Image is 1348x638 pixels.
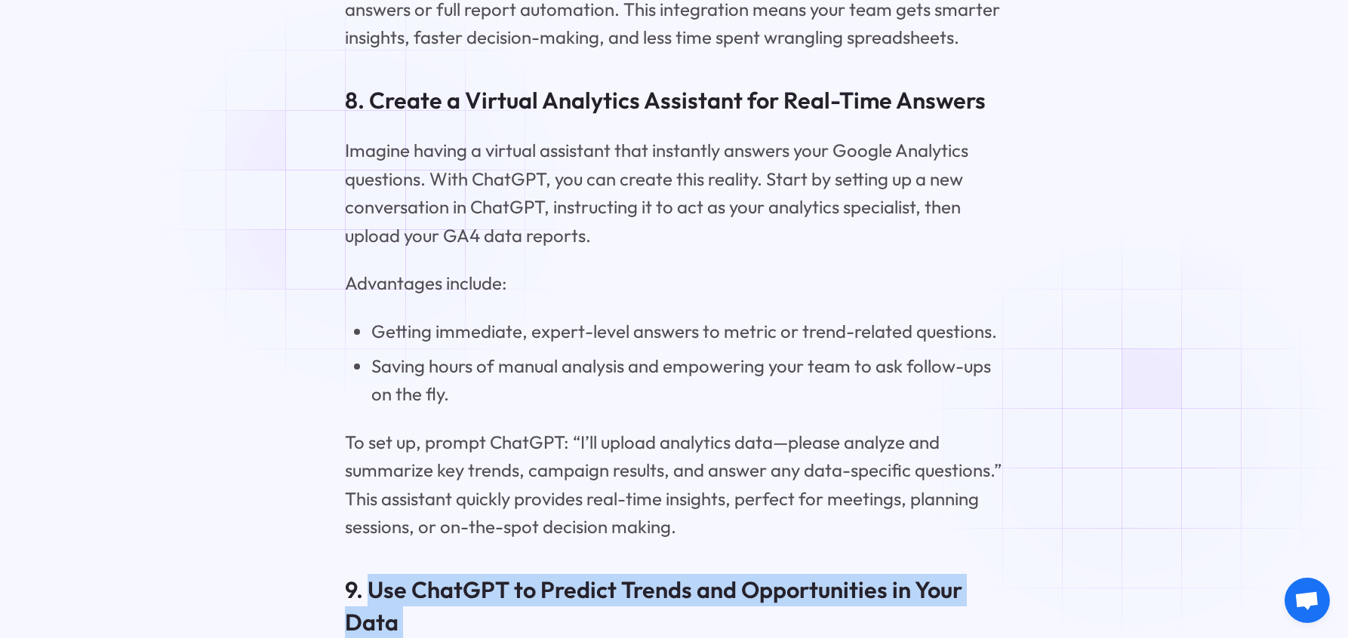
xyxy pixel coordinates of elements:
h3: 8. Create a Virtual Analytics Assistant for Real-Time Answers [345,84,1003,117]
p: To set up, prompt ChatGPT: “I’ll upload analytics data—please analyze and summarize key trends, c... [345,428,1003,541]
p: Advantages include: [345,269,1003,297]
li: Saving hours of manual analysis and empowering your team to ask follow-ups on the fly. [371,352,1003,409]
li: Getting immediate, expert-level answers to metric or trend-related questions. [371,317,1003,345]
p: Imagine having a virtual assistant that instantly answers your Google Analytics questions. With C... [345,136,1003,250]
h3: 9. Use ChatGPT to Predict Trends and Opportunities in Your Data [345,574,1003,638]
div: Open chat [1285,578,1330,623]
